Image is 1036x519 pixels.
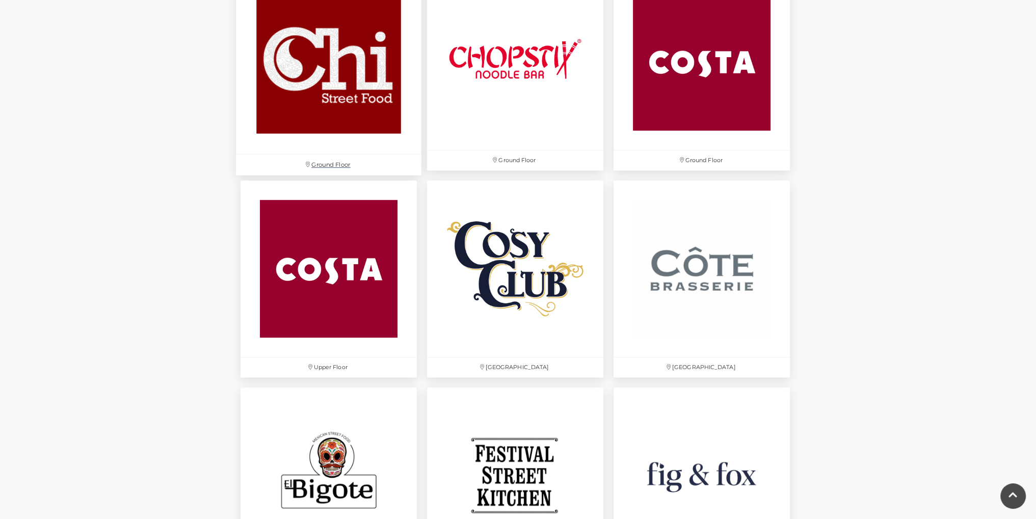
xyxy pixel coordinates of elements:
p: Ground Floor [427,150,603,170]
p: Ground Floor [236,154,421,175]
p: Ground Floor [614,150,790,170]
p: Upper Floor [241,357,417,377]
p: [GEOGRAPHIC_DATA] [427,357,603,377]
a: [GEOGRAPHIC_DATA] [422,175,608,382]
a: Upper Floor [235,175,422,382]
a: [GEOGRAPHIC_DATA] [608,175,795,382]
p: [GEOGRAPHIC_DATA] [614,357,790,377]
